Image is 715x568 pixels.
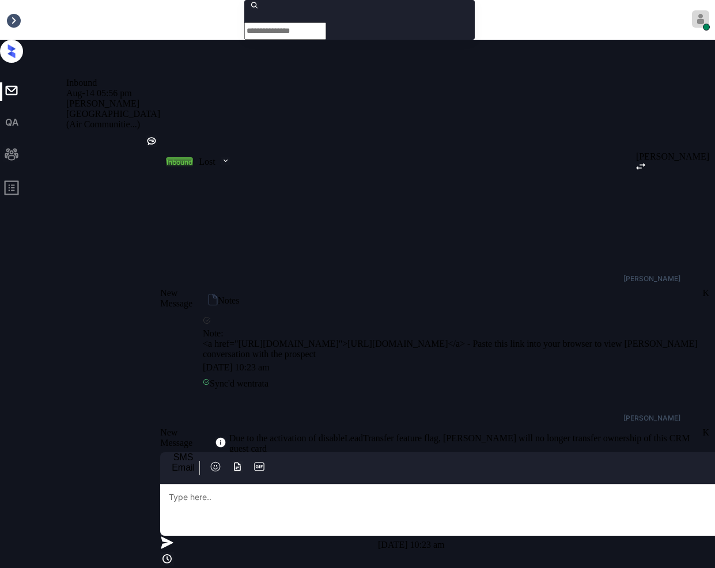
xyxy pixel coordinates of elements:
[207,461,224,475] button: icon-zuma
[199,157,215,167] div: Lost
[209,294,218,305] img: icon-zuma
[160,288,192,308] span: New Message
[203,328,702,339] div: Note:
[66,109,160,130] div: [GEOGRAPHIC_DATA] (Air Communitie...)
[3,180,20,200] span: profile
[702,427,709,438] div: K
[229,461,245,475] button: icon-zuma
[6,15,27,25] div: Inbox
[232,461,243,472] img: icon-zuma
[146,135,157,149] div: Kelsey was silent
[215,437,226,448] img: icon-zuma
[203,359,702,376] div: [DATE] 10:23 am
[203,376,702,392] div: Sync'd w entrata
[203,316,211,324] img: icon-zuma
[172,452,195,463] div: SMS
[623,415,680,422] div: [PERSON_NAME]
[254,461,265,472] img: icon-zuma
[66,88,160,99] div: Aug-14 05:56 pm
[636,163,645,170] img: icon-zuma
[221,156,230,166] img: icon-zuma
[66,99,160,109] div: [PERSON_NAME]
[146,135,157,147] img: Kelsey was silent
[172,463,195,473] div: Email
[160,427,192,448] span: New Message
[623,275,680,282] div: [PERSON_NAME]
[210,461,221,472] img: icon-zuma
[167,158,192,166] div: Inbound
[636,152,709,162] div: [PERSON_NAME]
[251,461,267,475] button: icon-zuma
[160,536,174,550] img: icon-zuma
[160,552,174,566] img: icon-zuma
[218,296,239,306] div: Notes
[692,10,709,28] img: avatar
[702,288,709,298] div: K
[226,433,697,454] div: Due to the activation of disableLeadTransfer feature flag, [PERSON_NAME] will no longer transfer ...
[66,78,160,88] div: Inbound
[203,339,702,359] div: <a href="[URL][DOMAIN_NAME]">[URL][DOMAIN_NAME]</a> - Paste this link into your browser to view [...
